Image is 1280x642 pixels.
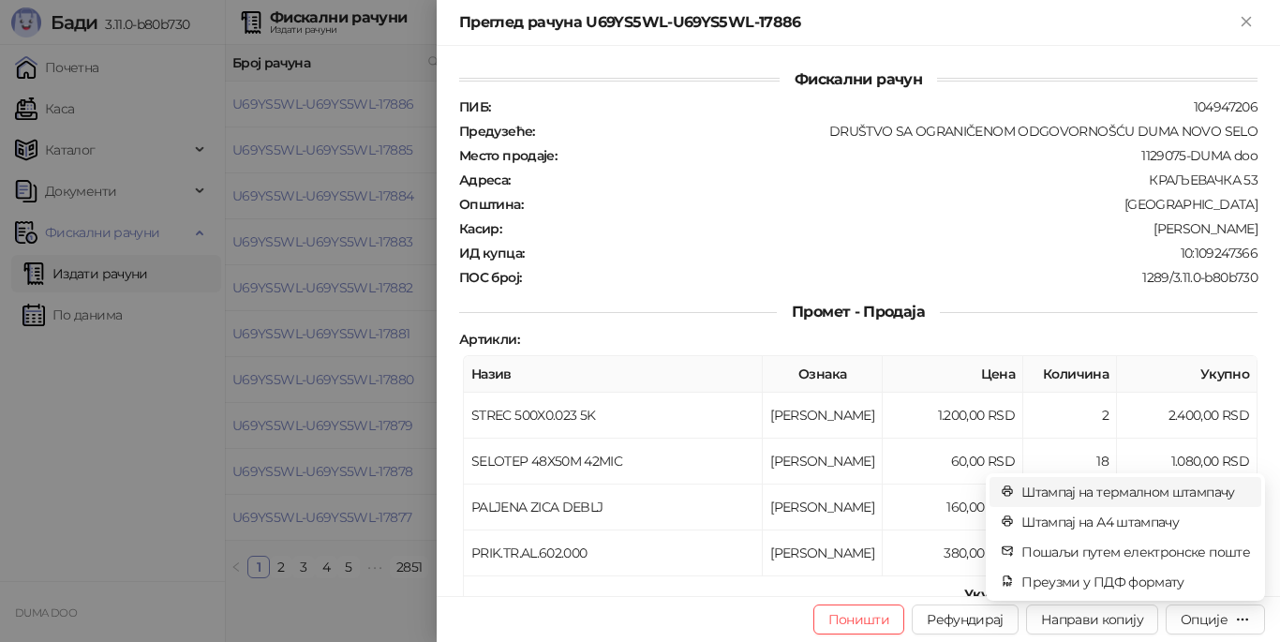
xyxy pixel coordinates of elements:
strong: Предузеће : [459,123,535,140]
td: 60,00 RSD [883,439,1023,485]
button: Поништи [813,605,905,635]
strong: ПИБ : [459,98,490,115]
td: STREC 500X0.023 5K [464,393,763,439]
strong: Артикли : [459,331,519,348]
td: 380,00 RSD [883,530,1023,576]
strong: Општина : [459,196,523,213]
span: Штампај на термалном штампачу [1021,482,1250,502]
span: Фискални рачун [780,70,937,88]
span: Штампај на А4 штампачу [1021,512,1250,532]
td: 2.400,00 RSD [1117,393,1258,439]
button: Close [1235,11,1258,34]
button: Опције [1166,605,1265,635]
td: [PERSON_NAME] [763,530,883,576]
div: [PERSON_NAME] [503,220,1259,237]
span: Преузми у ПДФ формату [1021,572,1250,592]
div: Преглед рачуна U69YS5WL-U69YS5WL-17886 [459,11,1235,34]
td: [PERSON_NAME] [763,439,883,485]
td: [PERSON_NAME] [763,393,883,439]
strong: Касир : [459,220,501,237]
th: Назив [464,356,763,393]
th: Цена [883,356,1023,393]
strong: Адреса : [459,172,511,188]
div: 1129075-DUMA doo [558,147,1259,164]
div: 10:109247366 [526,245,1259,261]
strong: Место продаје : [459,147,557,164]
th: Укупно [1117,356,1258,393]
td: [PERSON_NAME] [763,485,883,530]
strong: ИД купца : [459,245,524,261]
div: DRUŠTVO SA OGRANIČENOM ODGOVORNOŠĆU DUMA NOVO SELO [537,123,1259,140]
span: Промет - Продаја [777,303,940,321]
div: КРАЉЕВАЧКА 53 [513,172,1259,188]
div: Опције [1181,611,1228,628]
td: 160,00 RSD [883,485,1023,530]
td: 2 [1023,393,1117,439]
td: 18 [1023,439,1117,485]
div: [GEOGRAPHIC_DATA] [525,196,1259,213]
td: 1.080,00 RSD [1117,439,1258,485]
span: Пошаљи путем електронске поште [1021,542,1250,562]
th: Количина [1023,356,1117,393]
strong: Укупан износ рачуна : [964,586,1109,603]
div: 104947206 [492,98,1259,115]
td: PRIK.TR.AL.602.000 [464,530,763,576]
div: 1289/3.11.0-b80b730 [523,269,1259,286]
button: Направи копију [1026,605,1158,635]
span: Направи копију [1041,611,1143,628]
td: SELOTEP 48X50M 42MIC [464,439,763,485]
button: Рефундирај [912,605,1019,635]
strong: ПОС број : [459,269,521,286]
td: 1.200,00 RSD [883,393,1023,439]
td: PALJENA ZICA DEBLJ [464,485,763,530]
th: Ознака [763,356,883,393]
